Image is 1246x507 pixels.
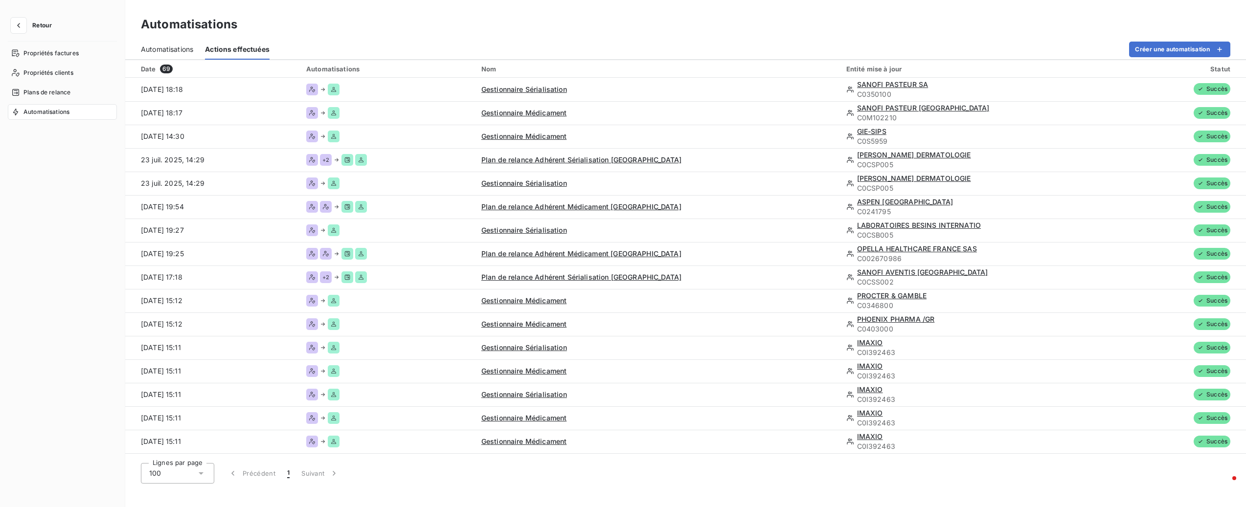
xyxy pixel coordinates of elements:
[857,174,971,182] span: [PERSON_NAME] DERMATOLOGIE
[141,320,182,328] span: [DATE] 15:12
[857,385,883,394] span: IMAXIO
[1194,83,1230,95] span: Succès
[481,249,681,258] span: Plan de relance Adhérent Médicament [GEOGRAPHIC_DATA]
[481,437,566,445] span: Gestionnaire Médicament
[857,104,990,112] span: SANOFI PASTEUR [GEOGRAPHIC_DATA]
[857,362,883,370] span: IMAXIO
[8,104,117,120] a: Automatisations
[160,65,173,73] span: 69
[141,343,181,352] span: [DATE] 15:11
[205,44,270,54] span: Actions effectuées
[1194,295,1230,307] span: Succès
[8,45,117,61] a: Propriétés factures
[141,202,184,211] span: [DATE] 19:54
[857,409,883,417] span: IMAXIO
[1194,201,1230,213] span: Succès
[141,226,184,234] span: [DATE] 19:27
[1194,412,1230,424] span: Succès
[481,226,567,234] span: Gestionnaire Sérialisation
[857,183,1065,193] span: C0CSP005
[481,273,681,281] span: Plan de relance Adhérent Sérialisation [GEOGRAPHIC_DATA]
[8,65,117,81] a: Propriétés clients
[141,16,237,33] h3: Automatisations
[8,85,117,100] a: Plans de relance
[8,18,60,33] button: Retour
[481,343,567,352] span: Gestionnaire Sérialisation
[857,230,1065,240] span: C0CSB005
[857,418,1065,428] span: C0I392463
[23,49,79,58] span: Propriétés factures
[1194,224,1230,236] span: Succès
[857,254,1065,264] span: C002670986
[857,136,1065,146] span: C0S5959
[141,179,204,187] span: 23 juil. 2025, 14:29
[481,367,566,375] span: Gestionnaire Médicament
[857,338,883,347] span: IMAXIO
[481,202,681,211] span: Plan de relance Adhérent Médicament [GEOGRAPHIC_DATA]
[287,468,290,478] span: 1
[857,348,1065,357] span: C0I392463
[481,65,835,73] div: Nom
[481,85,567,93] span: Gestionnaire Sérialisation
[481,414,566,422] span: Gestionnaire Médicament
[857,291,927,300] span: PROCTER & GAMBLE
[857,89,1065,99] span: C0350100
[141,132,184,140] span: [DATE] 14:30
[481,320,566,328] span: Gestionnaire Médicament
[1194,154,1230,166] span: Succès
[846,65,1065,73] div: Entité mise à jour
[306,65,470,73] div: Automatisations
[23,108,69,116] span: Automatisations
[141,109,182,117] span: [DATE] 18:17
[857,301,1065,310] span: C0346800
[1194,248,1230,260] span: Succès
[1194,436,1230,447] span: Succès
[481,132,566,140] span: Gestionnaire Médicament
[857,268,988,276] span: SANOFI AVENTIS [GEOGRAPHIC_DATA]
[1194,177,1230,189] span: Succès
[322,157,329,163] span: + 2
[481,296,566,305] span: Gestionnaire Médicament
[857,160,1065,170] span: C0CSP005
[141,249,184,258] span: [DATE] 19:25
[857,395,1065,404] span: C0I392463
[857,441,1065,451] span: C0I392463
[1077,65,1230,73] div: Statut
[481,390,567,398] span: Gestionnaire Sérialisation
[141,155,204,164] span: 23 juil. 2025, 14:29
[1129,42,1230,57] button: Créer une automatisation
[141,273,182,281] span: [DATE] 17:18
[295,463,345,484] button: Suivant
[222,463,281,484] button: Précédent
[1194,389,1230,400] span: Succès
[23,68,73,77] span: Propriétés clients
[322,274,329,280] span: + 2
[141,414,181,422] span: [DATE] 15:11
[857,324,1065,334] span: C0403000
[857,277,1065,287] span: C0CSS002
[1194,365,1230,377] span: Succès
[481,155,681,164] span: Plan de relance Adhérent Sérialisation [GEOGRAPHIC_DATA]
[481,109,566,117] span: Gestionnaire Médicament
[1194,131,1230,142] span: Succès
[857,113,1065,123] span: C0M102210
[23,88,70,97] span: Plans de relance
[149,468,161,478] span: 100
[1194,107,1230,119] span: Succès
[1194,271,1230,283] span: Succès
[481,179,567,187] span: Gestionnaire Sérialisation
[141,65,295,73] div: Date
[141,296,182,305] span: [DATE] 15:12
[281,463,295,484] button: 1
[857,221,981,229] span: LABORATOIRES BESINS INTERNATIO
[857,127,886,135] span: GIE-SIPS
[857,198,953,206] span: ASPEN [GEOGRAPHIC_DATA]
[141,367,181,375] span: [DATE] 15:11
[141,44,193,54] span: Automatisations
[857,80,929,88] span: SANOFI PASTEUR SA
[857,315,935,323] span: PHOENIX PHARMA /GR
[141,437,181,445] span: [DATE] 15:11
[141,85,183,93] span: [DATE] 18:18
[857,151,971,159] span: [PERSON_NAME] DERMATOLOGIE
[857,207,1065,217] span: C0241795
